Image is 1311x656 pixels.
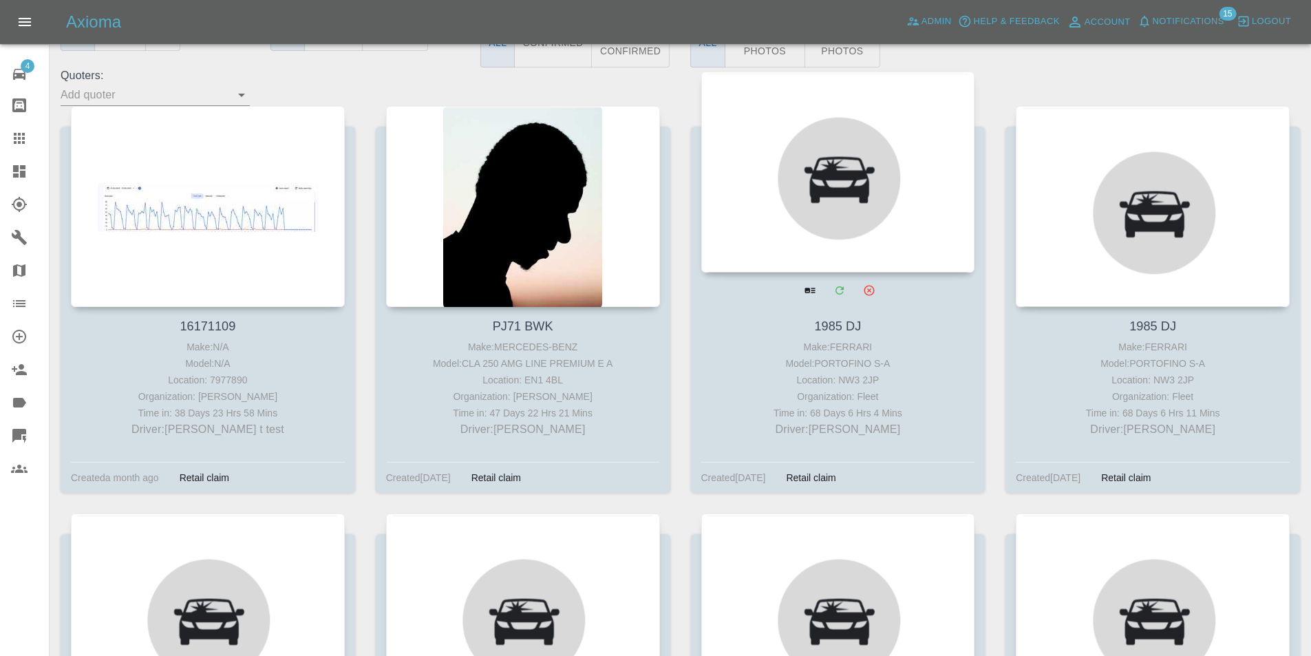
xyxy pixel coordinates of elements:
[71,469,159,486] div: Created a month ago
[390,372,657,388] div: Location: EN1 4BL
[169,469,239,486] div: Retail claim
[705,339,972,355] div: Make: FERRARI
[1153,14,1224,30] span: Notifications
[1219,7,1236,21] span: 15
[180,319,235,333] a: 16171109
[776,469,846,486] div: Retail claim
[74,421,341,438] p: Driver: [PERSON_NAME] t test
[796,276,824,304] a: View
[61,84,229,105] input: Add quoter
[8,6,41,39] button: Open drawer
[390,355,657,372] div: Model: CLA 250 AMG LINE PREMIUM E A
[1019,355,1286,372] div: Model: PORTOFINO S-A
[61,67,250,84] p: Quoters:
[973,14,1059,30] span: Help & Feedback
[921,14,952,30] span: Admin
[386,469,451,486] div: Created [DATE]
[390,388,657,405] div: Organization: [PERSON_NAME]
[493,319,553,333] a: PJ71 BWK
[955,11,1063,32] button: Help & Feedback
[705,355,972,372] div: Model: PORTOFINO S-A
[1063,11,1134,33] a: Account
[815,319,862,333] a: 1985 DJ
[1019,388,1286,405] div: Organization: Fleet
[1129,319,1176,333] a: 1985 DJ
[1091,469,1161,486] div: Retail claim
[1252,14,1291,30] span: Logout
[1134,11,1228,32] button: Notifications
[1019,405,1286,421] div: Time in: 68 Days 6 Hrs 11 Mins
[74,355,341,372] div: Model: N/A
[705,421,972,438] p: Driver: [PERSON_NAME]
[701,469,766,486] div: Created [DATE]
[1233,11,1294,32] button: Logout
[825,276,853,304] a: Modify
[21,59,34,73] span: 4
[390,405,657,421] div: Time in: 47 Days 22 Hrs 21 Mins
[1019,421,1286,438] p: Driver: [PERSON_NAME]
[1016,469,1080,486] div: Created [DATE]
[390,339,657,355] div: Make: MERCEDES-BENZ
[390,421,657,438] p: Driver: [PERSON_NAME]
[1085,14,1131,30] span: Account
[232,85,251,105] button: Open
[66,11,121,33] h5: Axioma
[461,469,531,486] div: Retail claim
[855,276,883,304] button: Archive
[705,388,972,405] div: Organization: Fleet
[1019,372,1286,388] div: Location: NW3 2JP
[74,372,341,388] div: Location: 7977890
[705,372,972,388] div: Location: NW3 2JP
[74,405,341,421] div: Time in: 38 Days 23 Hrs 58 Mins
[74,339,341,355] div: Make: N/A
[74,388,341,405] div: Organization: [PERSON_NAME]
[903,11,955,32] a: Admin
[705,405,972,421] div: Time in: 68 Days 6 Hrs 4 Mins
[1019,339,1286,355] div: Make: FERRARI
